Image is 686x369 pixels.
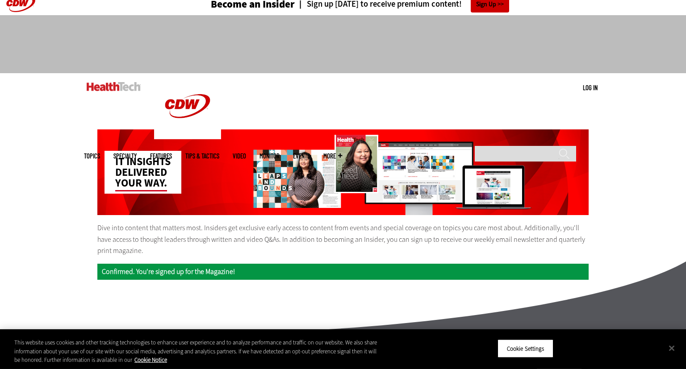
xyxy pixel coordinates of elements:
[662,338,682,358] button: Close
[105,151,181,194] div: IT insights delivered
[293,153,310,159] a: Events
[180,24,506,64] iframe: advertisement
[259,153,280,159] a: MonITor
[583,83,598,91] a: Log in
[84,153,100,159] span: Topics
[583,83,598,92] div: User menu
[150,153,172,159] a: Features
[498,339,553,358] button: Cookie Settings
[323,153,342,159] span: More
[113,153,137,159] span: Specialty
[97,264,589,280] div: Confirmed. You're signed up for the Magazine!
[14,338,377,365] div: This website uses cookies and other tracking technologies to enhance user experience and to analy...
[154,73,221,139] img: Home
[115,176,167,191] span: your way.
[154,132,221,141] a: CDW
[233,153,246,159] a: Video
[87,82,141,91] img: Home
[134,356,167,364] a: More information about your privacy
[97,222,589,257] p: Dive into content that matters most. Insiders get exclusive early access to content from events a...
[185,153,219,159] a: Tips & Tactics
